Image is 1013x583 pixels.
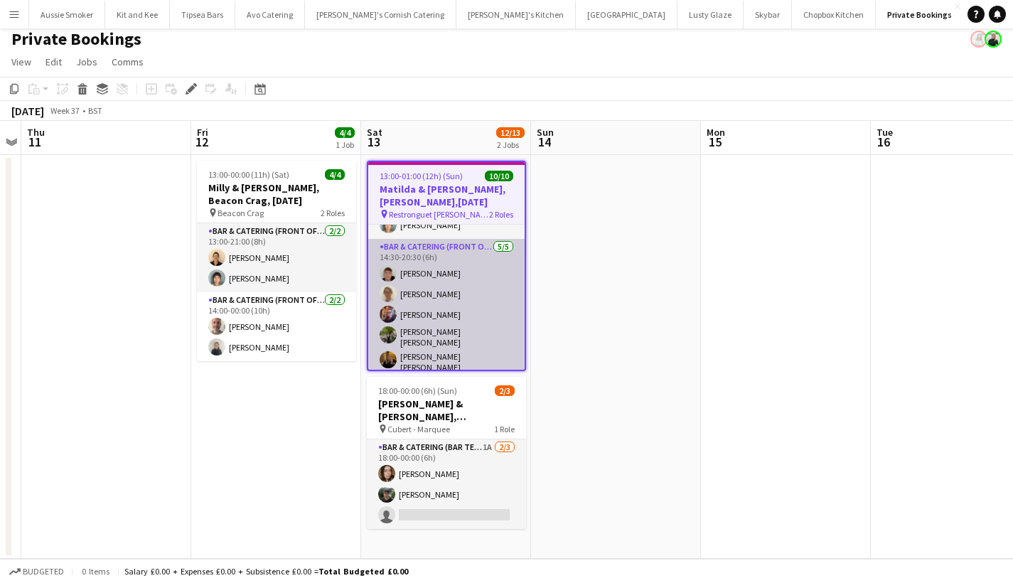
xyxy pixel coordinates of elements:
[537,126,554,139] span: Sun
[11,104,44,118] div: [DATE]
[367,161,526,371] app-job-card: 13:00-01:00 (12h) (Sun)10/10Matilda & [PERSON_NAME], [PERSON_NAME],[DATE] Restronguet [PERSON_NAM...
[88,105,102,116] div: BST
[389,209,489,220] span: Restronguet [PERSON_NAME]
[318,566,408,577] span: Total Budgeted £0.00
[124,566,408,577] div: Salary £0.00 + Expenses £0.00 + Subsistence £0.00 =
[576,1,677,28] button: [GEOGRAPHIC_DATA]
[76,55,97,68] span: Jobs
[489,209,513,220] span: 2 Roles
[387,424,450,434] span: Cubert - Marquee
[707,126,725,139] span: Mon
[7,564,66,579] button: Budgeted
[45,55,62,68] span: Edit
[197,181,356,207] h3: Milly & [PERSON_NAME], Beacon Crag, [DATE]
[40,53,68,71] a: Edit
[235,1,305,28] button: Avo Catering
[368,183,525,208] h3: Matilda & [PERSON_NAME], [PERSON_NAME],[DATE]
[677,1,744,28] button: Lusty Glaze
[11,28,141,50] h1: Private Bookings
[78,566,112,577] span: 0 items
[792,1,876,28] button: Chopbox Kitchen
[497,139,524,150] div: 2 Jobs
[305,1,456,28] button: [PERSON_NAME]'s Cornish Catering
[47,105,82,116] span: Week 37
[704,134,725,150] span: 15
[218,208,264,218] span: Beacon Crag
[321,208,345,218] span: 2 Roles
[70,53,103,71] a: Jobs
[495,385,515,396] span: 2/3
[335,127,355,138] span: 4/4
[336,139,354,150] div: 1 Job
[485,171,513,181] span: 10/10
[874,134,893,150] span: 16
[25,134,45,150] span: 11
[170,1,235,28] button: Tipsea Bars
[368,239,525,378] app-card-role: Bar & Catering (Front of House)5/514:30-20:30 (6h)[PERSON_NAME][PERSON_NAME][PERSON_NAME][PERSON_...
[367,397,526,423] h3: [PERSON_NAME] & [PERSON_NAME], [PERSON_NAME], [DATE]
[195,134,208,150] span: 12
[456,1,576,28] button: [PERSON_NAME]'s Kitchen
[367,126,382,139] span: Sat
[29,1,105,28] button: Aussie Smoker
[380,171,463,181] span: 13:00-01:00 (12h) (Sun)
[23,567,64,577] span: Budgeted
[365,134,382,150] span: 13
[367,439,526,529] app-card-role: Bar & Catering (Bar Tender)1A2/318:00-00:00 (6h)[PERSON_NAME][PERSON_NAME]
[877,126,893,139] span: Tue
[985,31,1002,48] app-user-avatar: Rachael Spring
[197,292,356,361] app-card-role: Bar & Catering (Front of House)2/214:00-00:00 (10h)[PERSON_NAME][PERSON_NAME]
[197,223,356,292] app-card-role: Bar & Catering (Front of House)2/213:00-21:00 (8h)[PERSON_NAME][PERSON_NAME]
[197,161,356,361] app-job-card: 13:00-00:00 (11h) (Sat)4/4Milly & [PERSON_NAME], Beacon Crag, [DATE] Beacon Crag2 RolesBar & Cate...
[106,53,149,71] a: Comms
[208,169,289,180] span: 13:00-00:00 (11h) (Sat)
[496,127,525,138] span: 12/13
[494,424,515,434] span: 1 Role
[378,385,457,396] span: 18:00-00:00 (6h) (Sun)
[367,377,526,529] app-job-card: 18:00-00:00 (6h) (Sun)2/3[PERSON_NAME] & [PERSON_NAME], [PERSON_NAME], [DATE] Cubert - Marquee1 R...
[970,31,987,48] app-user-avatar: Jordan Pike
[876,1,964,28] button: Private Bookings
[6,53,37,71] a: View
[325,169,345,180] span: 4/4
[105,1,170,28] button: Kit and Kee
[27,126,45,139] span: Thu
[744,1,792,28] button: Skybar
[11,55,31,68] span: View
[535,134,554,150] span: 14
[197,126,208,139] span: Fri
[112,55,144,68] span: Comms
